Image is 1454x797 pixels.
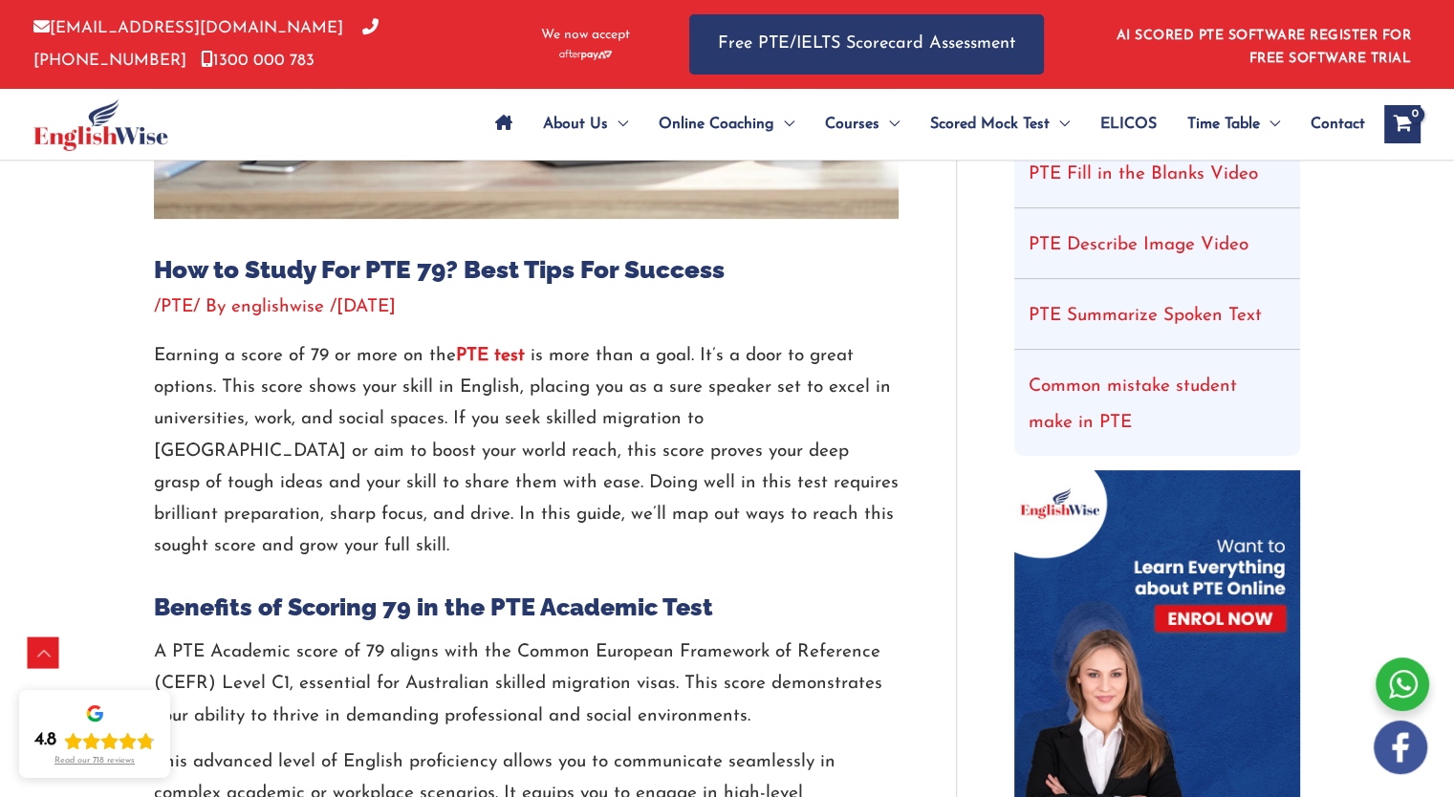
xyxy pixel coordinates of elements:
div: Read our 718 reviews [54,756,135,766]
span: Online Coaching [659,91,774,158]
p: A PTE Academic score of 79 aligns with the Common European Framework of Reference (CEFR) Level C1... [154,636,899,732]
a: AI SCORED PTE SOFTWARE REGISTER FOR FREE SOFTWARE TRIAL [1117,29,1412,66]
p: Earning a score of 79 or more on the is more than a goal. It’s a door to great options. This scor... [154,340,899,563]
span: ELICOS [1100,91,1157,158]
img: Afterpay-Logo [559,50,612,60]
div: Rating: 4.8 out of 5 [34,729,155,752]
span: Time Table [1187,91,1260,158]
span: Menu Toggle [1050,91,1070,158]
span: Menu Toggle [608,91,628,158]
span: Courses [825,91,879,158]
a: [EMAIL_ADDRESS][DOMAIN_NAME] [33,20,343,36]
span: [DATE] [336,298,396,316]
div: 4.8 [34,729,56,752]
a: PTE test [456,347,531,365]
span: Menu Toggle [879,91,900,158]
span: Contact [1311,91,1365,158]
a: ELICOS [1085,91,1172,158]
span: Menu Toggle [774,91,794,158]
a: PTE Fill in the Blanks Video [1029,165,1258,183]
a: Free PTE/IELTS Scorecard Assessment [689,14,1044,75]
strong: PTE test [456,347,525,365]
a: [PHONE_NUMBER] [33,20,379,68]
a: Contact [1295,91,1365,158]
span: We now accept [541,26,630,45]
a: Scored Mock TestMenu Toggle [915,91,1085,158]
a: Common mistake student make in PTE [1029,377,1237,432]
div: / / By / [154,294,899,321]
a: Time TableMenu Toggle [1172,91,1295,158]
a: englishwise [231,298,330,316]
a: PTE Summarize Spoken Text [1029,307,1262,325]
h1: How to Study For PTE 79? Best Tips For Success [154,255,899,285]
a: PTE [161,298,193,316]
a: View Shopping Cart, empty [1384,105,1421,143]
a: CoursesMenu Toggle [810,91,915,158]
span: About Us [543,91,608,158]
a: About UsMenu Toggle [528,91,643,158]
a: PTE Describe Image Video [1029,236,1248,254]
span: Menu Toggle [1260,91,1280,158]
h2: Benefits of Scoring 79 in the PTE Academic Test [154,592,899,623]
a: Online CoachingMenu Toggle [643,91,810,158]
nav: Site Navigation: Main Menu [480,91,1365,158]
span: Scored Mock Test [930,91,1050,158]
img: white-facebook.png [1374,721,1427,774]
a: 1300 000 783 [201,53,315,69]
aside: Header Widget 1 [1105,13,1421,75]
span: englishwise [231,298,324,316]
img: cropped-ew-logo [33,98,168,151]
